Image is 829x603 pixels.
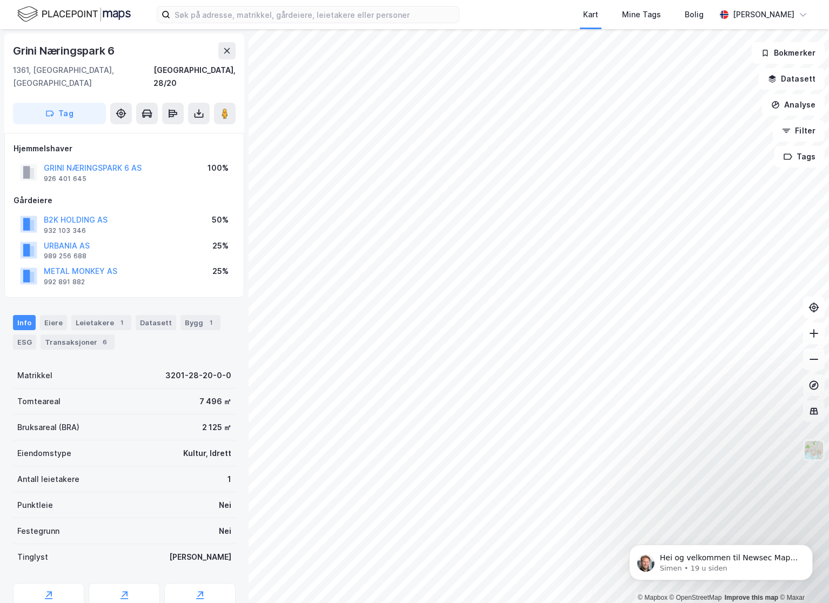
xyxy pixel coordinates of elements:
div: Tinglyst [17,551,48,564]
div: Info [13,315,36,330]
img: Z [804,440,824,460]
button: Datasett [759,68,825,90]
div: ESG [13,334,36,350]
div: Eiendomstype [17,447,71,460]
div: Matrikkel [17,369,52,382]
div: [PERSON_NAME] [733,8,794,21]
div: 1 [205,317,216,328]
div: Bruksareal (BRA) [17,421,79,434]
div: Kart [583,8,598,21]
div: 926 401 645 [44,175,86,183]
div: Leietakere [71,315,131,330]
div: Transaksjoner [41,334,115,350]
div: 1361, [GEOGRAPHIC_DATA], [GEOGRAPHIC_DATA] [13,64,153,90]
button: Bokmerker [752,42,825,64]
div: 7 496 ㎡ [199,395,231,408]
div: Eiere [40,315,67,330]
iframe: Intercom notifications melding [613,522,829,598]
div: 1 [228,473,231,486]
div: 3201-28-20-0-0 [165,369,231,382]
div: 2 125 ㎡ [202,421,231,434]
div: Nei [219,499,231,512]
a: Mapbox [638,594,667,601]
div: Bygg [180,315,220,330]
div: Bolig [685,8,704,21]
a: OpenStreetMap [670,594,722,601]
button: Tag [13,103,106,124]
div: 989 256 688 [44,252,86,260]
div: 25% [212,265,229,278]
div: 50% [212,213,229,226]
div: Datasett [136,315,176,330]
div: [PERSON_NAME] [169,551,231,564]
button: Tags [774,146,825,167]
div: Gårdeiere [14,194,235,207]
div: Tomteareal [17,395,61,408]
button: Analyse [762,94,825,116]
a: Improve this map [725,594,778,601]
div: Mine Tags [622,8,661,21]
div: 992 891 882 [44,278,85,286]
div: 1 [116,317,127,328]
div: 100% [208,162,229,175]
div: Festegrunn [17,525,59,538]
div: Punktleie [17,499,53,512]
div: Kultur, Idrett [183,447,231,460]
div: 932 103 346 [44,226,86,235]
div: [GEOGRAPHIC_DATA], 28/20 [153,64,236,90]
div: 25% [212,239,229,252]
div: 6 [99,337,110,347]
div: Hjemmelshaver [14,142,235,155]
div: Grini Næringspark 6 [13,42,117,59]
img: logo.f888ab2527a4732fd821a326f86c7f29.svg [17,5,131,24]
div: Nei [219,525,231,538]
input: Søk på adresse, matrikkel, gårdeiere, leietakere eller personer [170,6,459,23]
button: Filter [773,120,825,142]
div: Antall leietakere [17,473,79,486]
